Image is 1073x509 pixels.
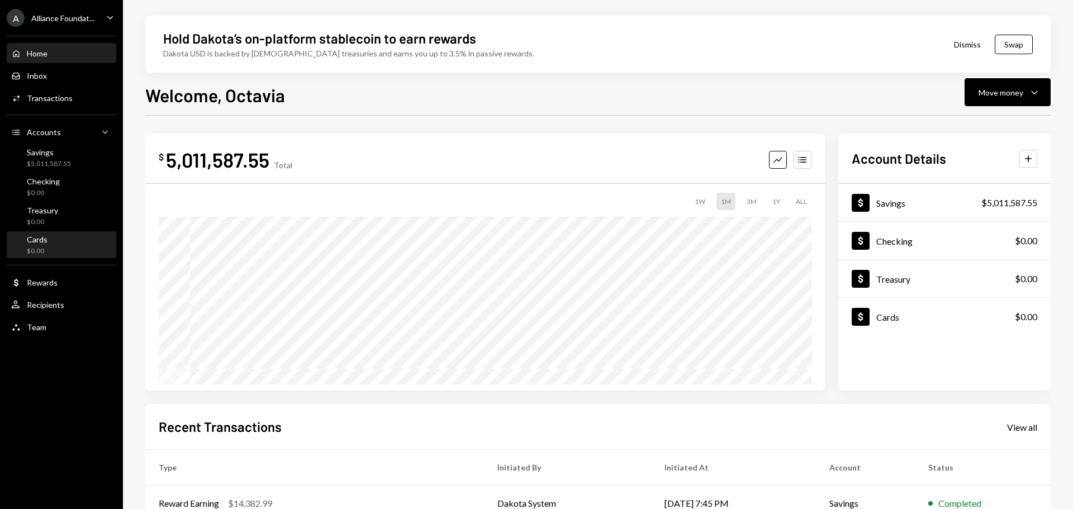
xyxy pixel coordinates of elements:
[27,322,46,332] div: Team
[7,231,116,258] a: Cards$0.00
[915,450,1051,486] th: Status
[965,78,1051,106] button: Move money
[1007,422,1037,433] div: View all
[27,246,48,256] div: $0.00
[1007,421,1037,433] a: View all
[7,65,116,85] a: Inbox
[7,173,116,200] a: Checking$0.00
[981,196,1037,210] div: $5,011,587.55
[484,450,651,486] th: Initiated By
[768,193,785,210] div: 1Y
[163,29,476,47] div: Hold Dakota’s on-platform stablecoin to earn rewards
[940,31,995,58] button: Dismiss
[7,122,116,142] a: Accounts
[7,317,116,337] a: Team
[979,87,1023,98] div: Move money
[7,144,116,171] a: Savings$5,011,587.55
[7,272,116,292] a: Rewards
[27,127,61,137] div: Accounts
[27,177,60,186] div: Checking
[995,35,1033,54] button: Swap
[7,88,116,108] a: Transactions
[876,198,905,208] div: Savings
[27,235,48,244] div: Cards
[838,222,1051,259] a: Checking$0.00
[145,84,285,106] h1: Welcome, Octavia
[1015,234,1037,248] div: $0.00
[27,300,64,310] div: Recipients
[163,47,534,59] div: Dakota USD is backed by [DEMOGRAPHIC_DATA] treasuries and earns you up to 3.5% in passive rewards.
[166,147,269,172] div: 5,011,587.55
[816,450,915,486] th: Account
[27,188,60,198] div: $0.00
[7,202,116,229] a: Treasury$0.00
[852,149,946,168] h2: Account Details
[876,236,913,246] div: Checking
[27,159,71,169] div: $5,011,587.55
[27,206,58,215] div: Treasury
[651,450,815,486] th: Initiated At
[716,193,735,210] div: 1M
[31,13,94,23] div: Alliance Foundat...
[27,148,71,157] div: Savings
[27,49,48,58] div: Home
[7,43,116,63] a: Home
[838,298,1051,335] a: Cards$0.00
[838,184,1051,221] a: Savings$5,011,587.55
[27,217,58,227] div: $0.00
[838,260,1051,297] a: Treasury$0.00
[7,294,116,315] a: Recipients
[27,93,73,103] div: Transactions
[1015,310,1037,324] div: $0.00
[27,71,47,80] div: Inbox
[274,160,292,170] div: Total
[876,312,899,322] div: Cards
[159,151,164,163] div: $
[742,193,761,210] div: 3M
[876,274,910,284] div: Treasury
[159,417,282,436] h2: Recent Transactions
[27,278,58,287] div: Rewards
[1015,272,1037,286] div: $0.00
[145,450,484,486] th: Type
[690,193,710,210] div: 1W
[7,9,25,27] div: A
[791,193,811,210] div: ALL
